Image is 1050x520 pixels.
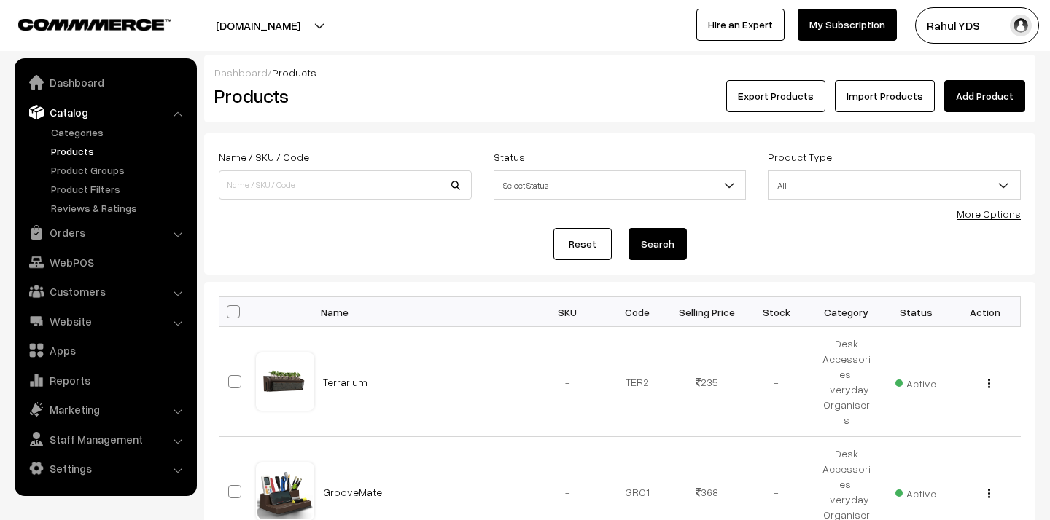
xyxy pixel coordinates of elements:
img: user [1010,15,1032,36]
a: Import Products [835,80,935,112]
button: [DOMAIN_NAME] [165,7,351,44]
a: Categories [47,125,192,140]
input: Name / SKU / Code [219,170,472,200]
td: TER2 [602,327,672,437]
a: COMMMERCE [18,15,146,32]
a: Apps [18,337,192,363]
a: Customers [18,278,192,304]
td: Desk Accessories, Everyday Organisers [812,327,882,437]
img: COMMMERCE [18,19,171,30]
a: More Options [957,208,1021,220]
a: Catalog [18,99,192,125]
a: WebPOS [18,249,192,275]
th: SKU [533,297,603,327]
td: - [742,327,812,437]
span: Products [272,66,316,79]
th: Name [314,297,533,327]
a: Terrarium [323,376,367,388]
a: Marketing [18,396,192,422]
th: Code [602,297,672,327]
a: Add Product [944,80,1025,112]
label: Name / SKU / Code [219,149,309,165]
td: - [533,327,603,437]
a: GrooveMate [323,486,382,498]
th: Stock [742,297,812,327]
img: Menu [988,489,990,498]
a: Settings [18,455,192,481]
span: Select Status [494,170,747,200]
span: Active [895,372,936,391]
label: Status [494,149,525,165]
a: Reports [18,367,192,393]
th: Selling Price [672,297,742,327]
a: My Subscription [798,9,897,41]
a: Orders [18,219,192,245]
span: Active [895,482,936,501]
td: 235 [672,327,742,437]
a: Product Filters [47,181,192,197]
span: Select Status [494,173,746,198]
label: Product Type [768,149,832,165]
button: Rahul YDS [915,7,1039,44]
th: Category [812,297,882,327]
button: Search [629,228,687,260]
button: Export Products [726,80,825,112]
img: Menu [988,379,990,388]
a: Dashboard [18,69,192,95]
a: Product Groups [47,162,192,178]
th: Action [951,297,1021,327]
a: Reviews & Ratings [47,200,192,216]
a: Hire an Expert [696,9,785,41]
th: Status [881,297,951,327]
a: Dashboard [214,66,268,79]
h2: Products [214,84,470,107]
a: Reset [553,228,612,260]
span: All [768,170,1021,200]
a: Staff Management [18,426,192,452]
span: All [769,173,1020,198]
a: Products [47,143,192,159]
a: Website [18,308,192,334]
div: / [214,65,1025,80]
